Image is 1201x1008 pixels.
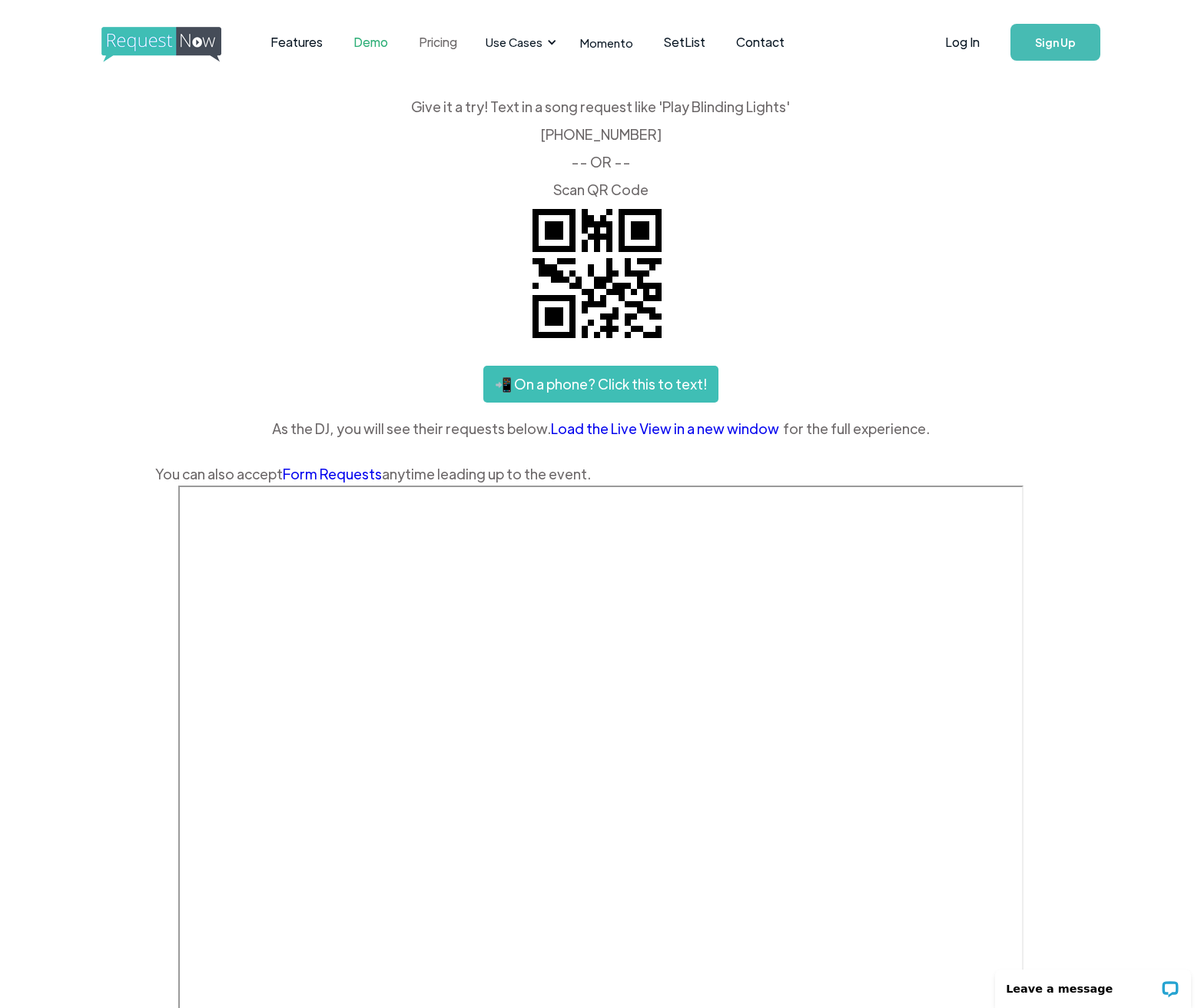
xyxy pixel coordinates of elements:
[338,18,403,66] a: Demo
[403,18,473,66] a: Pricing
[155,417,1047,440] div: As the DJ, you will see their requests below. for the full experience.
[155,463,1047,486] div: You can also accept anytime leading up to the event.
[483,366,718,403] a: 📲 On a phone? Click this to text!
[721,18,800,66] a: Contact
[565,20,649,65] a: Momento
[551,417,783,440] a: Load the Live View in a new window
[1010,24,1100,61] a: Sign Up
[255,18,338,66] a: Features
[101,27,250,62] img: requestnow logo
[101,27,217,58] a: home
[649,18,721,66] a: SetList
[985,960,1201,1008] iframe: LiveChat chat widget
[520,197,674,350] img: QR code
[486,34,542,51] div: Use Cases
[155,100,1047,197] div: Give it a try! Text in a song request like 'Play Blinding Lights' ‍ [PHONE_NUMBER] -- OR -- ‍ Sca...
[476,18,561,66] div: Use Cases
[930,15,995,69] a: Log In
[283,465,382,482] a: Form Requests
